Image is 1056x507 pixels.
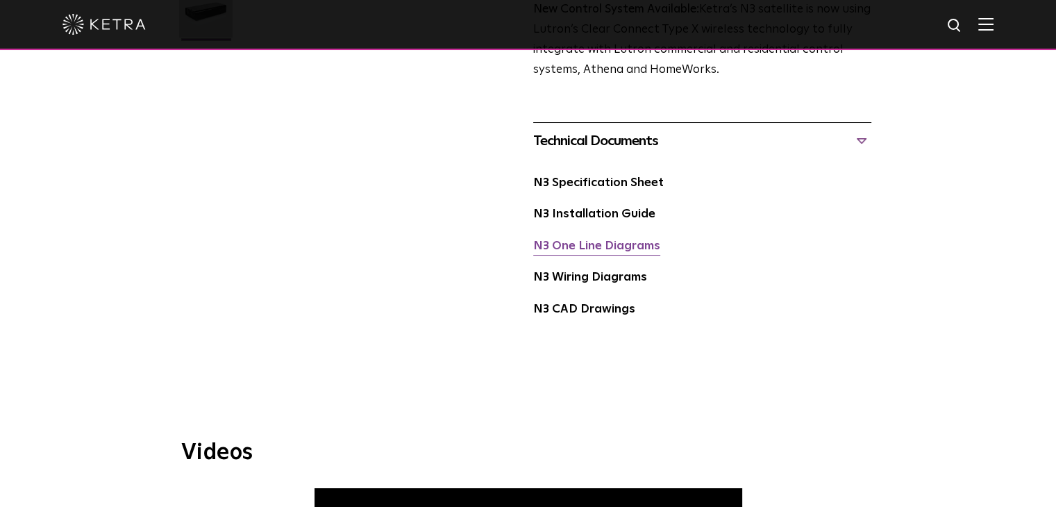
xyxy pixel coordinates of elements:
img: ketra-logo-2019-white [62,14,146,35]
a: N3 Wiring Diagrams [533,272,647,283]
a: N3 Installation Guide [533,208,655,220]
h3: Videos [181,442,875,464]
a: N3 Specification Sheet [533,177,664,189]
img: Hamburger%20Nav.svg [978,17,994,31]
div: Technical Documents [533,130,871,152]
a: N3 CAD Drawings [533,304,635,315]
a: N3 One Line Diagrams [533,240,660,252]
img: search icon [946,17,964,35]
